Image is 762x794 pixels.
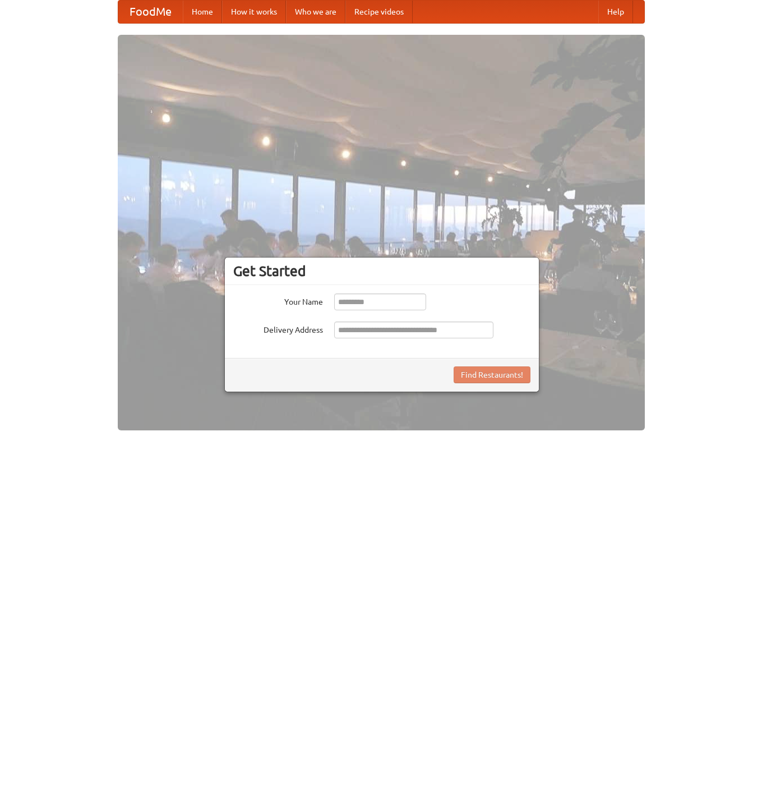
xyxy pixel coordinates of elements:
[598,1,633,23] a: Help
[118,1,183,23] a: FoodMe
[222,1,286,23] a: How it works
[233,322,323,336] label: Delivery Address
[345,1,413,23] a: Recipe videos
[454,366,530,383] button: Find Restaurants!
[183,1,222,23] a: Home
[286,1,345,23] a: Who we are
[233,293,323,307] label: Your Name
[233,263,530,279] h3: Get Started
